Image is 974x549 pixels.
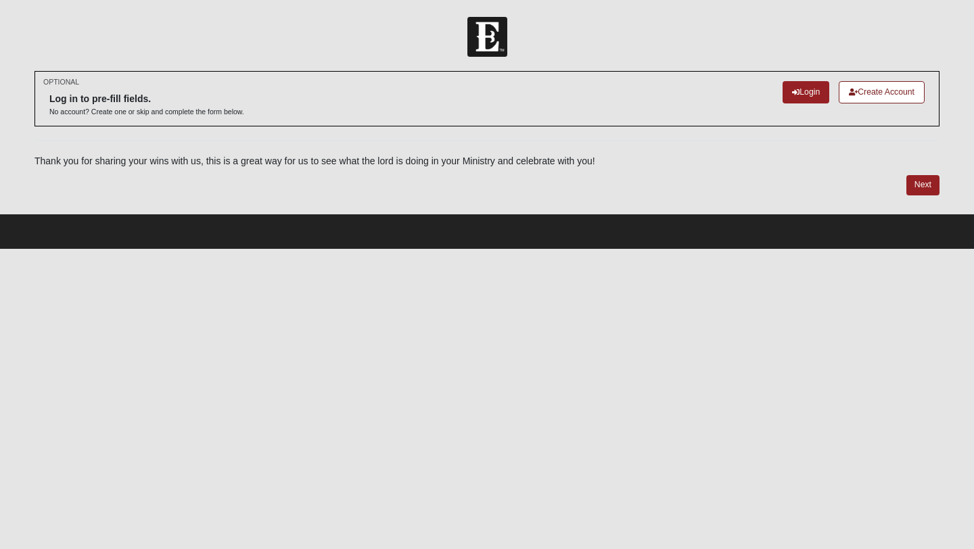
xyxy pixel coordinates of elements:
a: Next [906,175,940,195]
p: Thank you for sharing your wins with us, this is a great way for us to see what the lord is doing... [34,154,940,168]
small: OPTIONAL [43,77,79,87]
a: Login [783,81,829,103]
p: No account? Create one or skip and complete the form below. [49,107,244,117]
h6: Log in to pre-fill fields. [49,93,244,105]
a: Create Account [839,81,925,103]
img: Church of Eleven22 Logo [467,17,507,57]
